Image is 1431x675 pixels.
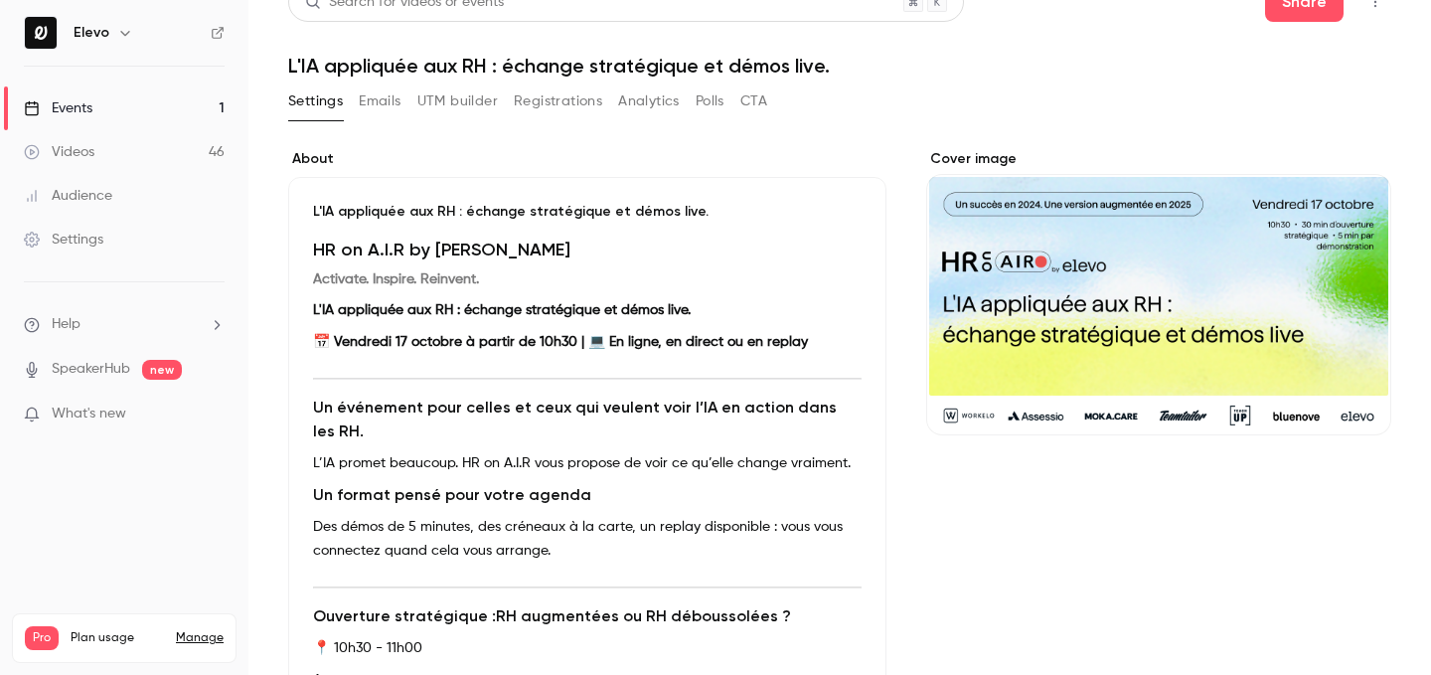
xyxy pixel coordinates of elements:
p: L’IA promet beaucoup. HR on A.I.R vous propose de voir ce qu’elle change vraiment. [313,451,862,475]
button: Registrations [514,85,602,117]
strong: Activate. Inspire. Reinvent. [313,272,479,286]
button: Analytics [618,85,680,117]
span: new [142,360,182,380]
button: CTA [740,85,767,117]
p: Des démos de 5 minutes, des créneaux à la carte, un replay disponible : vous vous connectez quand... [313,515,862,563]
span: What's new [52,404,126,424]
button: Emails [359,85,400,117]
label: Cover image [926,149,1391,169]
a: Manage [176,630,224,646]
button: Settings [288,85,343,117]
p: 📍 10h30 - 11h00 [313,636,862,660]
h6: Elevo [74,23,109,43]
strong: L'IA appliquée aux RH : échange stratégique et démos live. [313,303,691,317]
h1: HR on A.I.R by [PERSON_NAME] [313,238,862,261]
button: UTM builder [417,85,498,117]
li: help-dropdown-opener [24,314,225,335]
span: Plan usage [71,630,164,646]
div: Audience [24,186,112,206]
strong: RH augmentées ou RH déboussolées ? [496,606,791,625]
div: Settings [24,230,103,250]
span: Help [52,314,80,335]
div: Videos [24,142,94,162]
button: Polls [696,85,724,117]
h2: Un format pensé pour votre agenda [313,483,862,507]
strong: 📅 Vendredi 17 octobre à partir de 10h30 | 💻 En ligne, en direct ou en replay [313,335,808,349]
span: Pro [25,626,59,650]
section: Cover image [926,149,1391,435]
h2: Ouverture stratégique : [313,604,862,628]
label: About [288,149,886,169]
div: Events [24,98,92,118]
h1: L'IA appliquée aux RH : échange stratégique et démos live. [288,54,1391,78]
img: Elevo [25,17,57,49]
h2: Un événement pour celles et ceux qui veulent voir l’IA en action dans les RH. [313,396,862,443]
p: L'IA appliquée aux RH : échange stratégique et démos live. [313,202,862,222]
a: SpeakerHub [52,359,130,380]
